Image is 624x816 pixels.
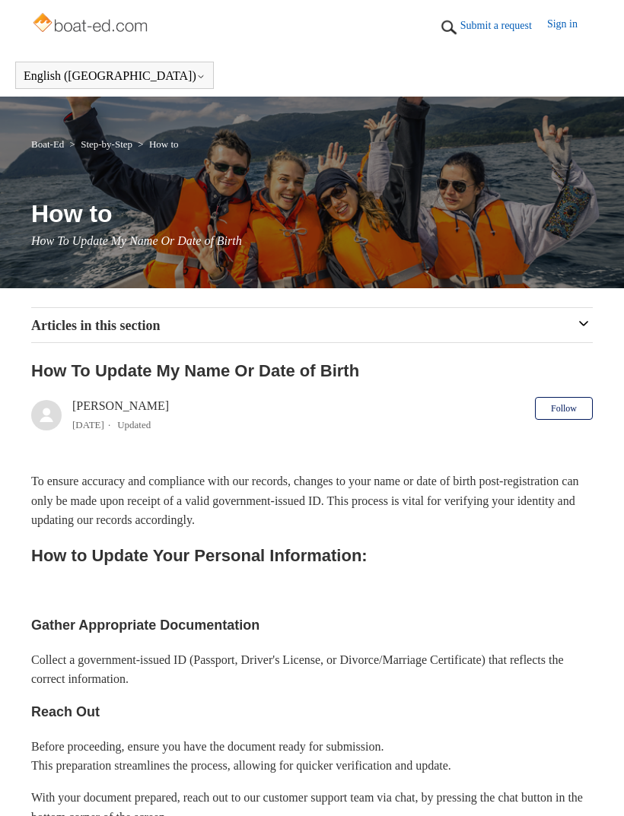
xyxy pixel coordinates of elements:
[535,397,593,420] button: Follow Article
[24,69,205,83] button: English ([GEOGRAPHIC_DATA])
[31,650,593,689] p: Collect a government-issued ID (Passport, Driver's License, or Divorce/Marriage Certificate) that...
[438,16,460,39] img: 01HZPCYTXV3JW8MJV9VD7EMK0H
[460,17,547,33] a: Submit a request
[31,195,593,232] h1: How to
[117,419,151,430] li: Updated
[573,765,613,805] div: Live chat
[31,9,152,40] img: Boat-Ed Help Center home page
[31,318,160,333] span: Articles in this section
[31,614,593,637] h3: Gather Appropriate Documentation
[31,234,242,247] span: How To Update My Name Or Date of Birth
[81,138,132,150] a: Step-by-Step
[31,358,593,383] h2: How To Update My Name Or Date of Birth
[135,138,178,150] li: How to
[547,16,593,39] a: Sign in
[31,701,593,723] h3: Reach Out
[31,138,67,150] li: Boat-Ed
[31,542,593,569] h2: How to Update Your Personal Information:
[72,397,169,433] div: [PERSON_NAME]
[72,419,104,430] time: 04/08/2025, 12:33
[31,737,593,776] p: Before proceeding, ensure you have the document ready for submission. This preparation streamline...
[67,138,135,150] li: Step-by-Step
[31,472,593,530] p: To ensure accuracy and compliance with our records, changes to your name or date of birth post-re...
[31,138,64,150] a: Boat-Ed
[149,138,179,150] a: How to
